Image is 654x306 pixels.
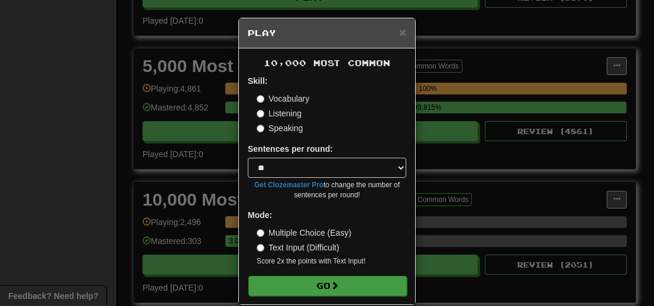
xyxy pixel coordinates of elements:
[257,95,264,103] input: Vocabulary
[264,58,390,68] span: 10,000 Most Common
[257,229,264,237] input: Multiple Choice (Easy)
[257,122,303,134] label: Speaking
[248,210,272,220] strong: Mode:
[257,93,309,105] label: Vocabulary
[248,143,333,155] label: Sentences per round:
[254,181,323,189] a: Get Clozemaster Pro
[257,108,302,119] label: Listening
[257,256,406,266] small: Score 2x the points with Text Input !
[248,27,406,39] h5: Play
[257,125,264,132] input: Speaking
[248,180,406,200] small: to change the number of sentences per round!
[399,25,406,39] span: ×
[257,242,339,253] label: Text Input (Difficult)
[248,276,407,296] button: Go
[257,227,351,239] label: Multiple Choice (Easy)
[399,26,406,38] button: Close
[257,244,264,252] input: Text Input (Difficult)
[257,110,264,118] input: Listening
[248,76,267,86] strong: Skill:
